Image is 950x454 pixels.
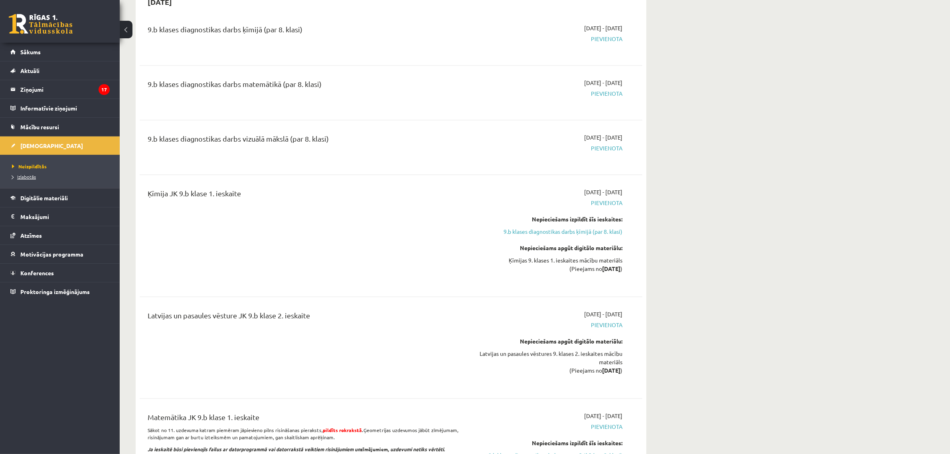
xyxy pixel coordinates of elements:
[148,188,460,203] div: Ķīmija JK 9.b klase 1. ieskaite
[584,310,622,318] span: [DATE] - [DATE]
[10,245,110,263] a: Motivācijas programma
[323,427,362,433] span: pildīts rokrakstā
[148,446,360,452] i: Ja ieskaitē būsi pievienojis failus ar datorprogrammā vai datorrakstā veiktiem risinājumiem un
[472,349,622,375] div: Latvijas un pasaules vēstures 9. klases 2. ieskaites mācību materiāls (Pieejams no )
[388,446,445,452] i: , uzdevumi netiks vērtēti.
[12,163,112,170] a: Neizpildītās
[602,367,620,374] strong: [DATE]
[20,232,42,239] span: Atzīmes
[20,80,110,99] legend: Ziņojumi
[12,173,112,180] a: Izlabotās
[10,226,110,245] a: Atzīmes
[602,265,620,272] strong: [DATE]
[472,89,622,98] span: Pievienota
[10,189,110,207] a: Digitālie materiāli
[20,207,110,226] legend: Maksājumi
[584,412,622,420] span: [DATE] - [DATE]
[20,142,83,149] span: [DEMOGRAPHIC_DATA]
[10,43,110,61] a: Sākums
[12,174,36,180] span: Izlabotās
[10,61,110,80] a: Aktuāli
[10,118,110,136] a: Mācību resursi
[20,288,90,295] span: Proktoringa izmēģinājums
[20,48,41,55] span: Sākums
[472,337,622,345] div: Nepieciešams apgūt digitālo materiālu:
[360,446,445,452] b: zīmējumiem
[9,14,73,34] a: Rīgas 1. Tālmācības vidusskola
[472,321,622,329] span: Pievienota
[20,99,110,117] legend: Informatīvie ziņojumi
[584,24,622,32] span: [DATE] - [DATE]
[10,207,110,226] a: Maksājumi
[148,412,460,426] div: Matemātika JK 9.b klase 1. ieskaite
[472,256,622,273] div: Ķīmijas 9. klases 1. ieskaites mācību materiāls (Pieejams no )
[10,264,110,282] a: Konferences
[20,67,40,74] span: Aktuāli
[472,215,622,223] div: Nepieciešams izpildīt šīs ieskaites:
[10,136,110,155] a: [DEMOGRAPHIC_DATA]
[20,123,59,130] span: Mācību resursi
[472,439,622,447] div: Nepieciešams izpildīt šīs ieskaites:
[323,427,363,433] strong: .
[20,194,68,201] span: Digitālie materiāli
[472,227,622,236] a: 9.b klases diagnostikas darbs ķīmijā (par 8. klasi)
[148,79,460,93] div: 9.b klases diagnostikas darbs matemātikā (par 8. klasi)
[472,422,622,431] span: Pievienota
[10,80,110,99] a: Ziņojumi17
[99,84,110,95] i: 17
[148,426,460,441] p: Sākot no 11. uzdevuma katram piemēram jāpievieno pilns risināšanas pieraksts, Ģeometrijas uzdevum...
[472,35,622,43] span: Pievienota
[584,133,622,142] span: [DATE] - [DATE]
[10,282,110,301] a: Proktoringa izmēģinājums
[472,244,622,252] div: Nepieciešams apgūt digitālo materiālu:
[148,310,460,325] div: Latvijas un pasaules vēsture JK 9.b klase 2. ieskaite
[472,199,622,207] span: Pievienota
[148,133,460,148] div: 9.b klases diagnostikas darbs vizuālā mākslā (par 8. klasi)
[584,79,622,87] span: [DATE] - [DATE]
[148,24,460,39] div: 9.b klases diagnostikas darbs ķīmijā (par 8. klasi)
[10,99,110,117] a: Informatīvie ziņojumi
[584,188,622,196] span: [DATE] - [DATE]
[12,163,47,170] span: Neizpildītās
[472,144,622,152] span: Pievienota
[20,269,54,276] span: Konferences
[20,251,83,258] span: Motivācijas programma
